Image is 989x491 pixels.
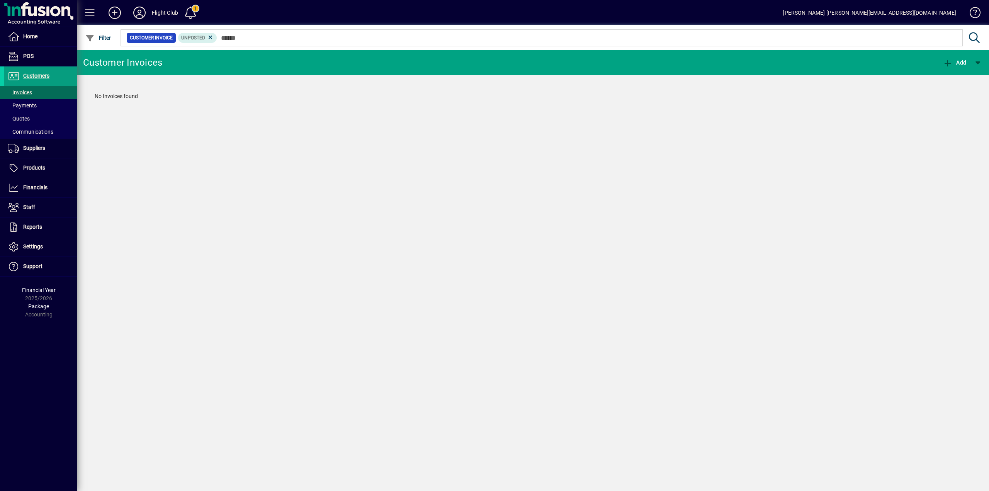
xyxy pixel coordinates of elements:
span: Settings [23,243,43,250]
span: Communications [8,129,53,135]
span: Support [23,263,42,269]
a: Financials [4,178,77,197]
span: Unposted [181,35,205,41]
span: Invoices [8,89,32,95]
a: Payments [4,99,77,112]
span: Filter [85,35,111,41]
a: Products [4,158,77,178]
span: Package [28,303,49,309]
span: Home [23,33,37,39]
span: Payments [8,102,37,109]
span: Financials [23,184,48,190]
span: Suppliers [23,145,45,151]
div: Customer Invoices [83,56,162,69]
div: No Invoices found [87,85,979,108]
button: Add [941,56,968,70]
span: Staff [23,204,35,210]
a: Suppliers [4,139,77,158]
a: Home [4,27,77,46]
button: Add [102,6,127,20]
span: Financial Year [22,287,56,293]
a: POS [4,47,77,66]
span: Products [23,165,45,171]
a: Reports [4,217,77,237]
span: Reports [23,224,42,230]
button: Profile [127,6,152,20]
a: Communications [4,125,77,138]
span: Quotes [8,116,30,122]
a: Support [4,257,77,276]
span: POS [23,53,34,59]
button: Filter [83,31,113,45]
a: Invoices [4,86,77,99]
span: Add [943,59,966,66]
a: Quotes [4,112,77,125]
mat-chip: Customer Invoice Status: Unposted [178,33,217,43]
a: Settings [4,237,77,257]
a: Knowledge Base [964,2,979,27]
span: Customers [23,73,49,79]
div: [PERSON_NAME] [PERSON_NAME][EMAIL_ADDRESS][DOMAIN_NAME] [783,7,956,19]
div: Flight Club [152,7,178,19]
span: Customer Invoice [130,34,173,42]
a: Staff [4,198,77,217]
